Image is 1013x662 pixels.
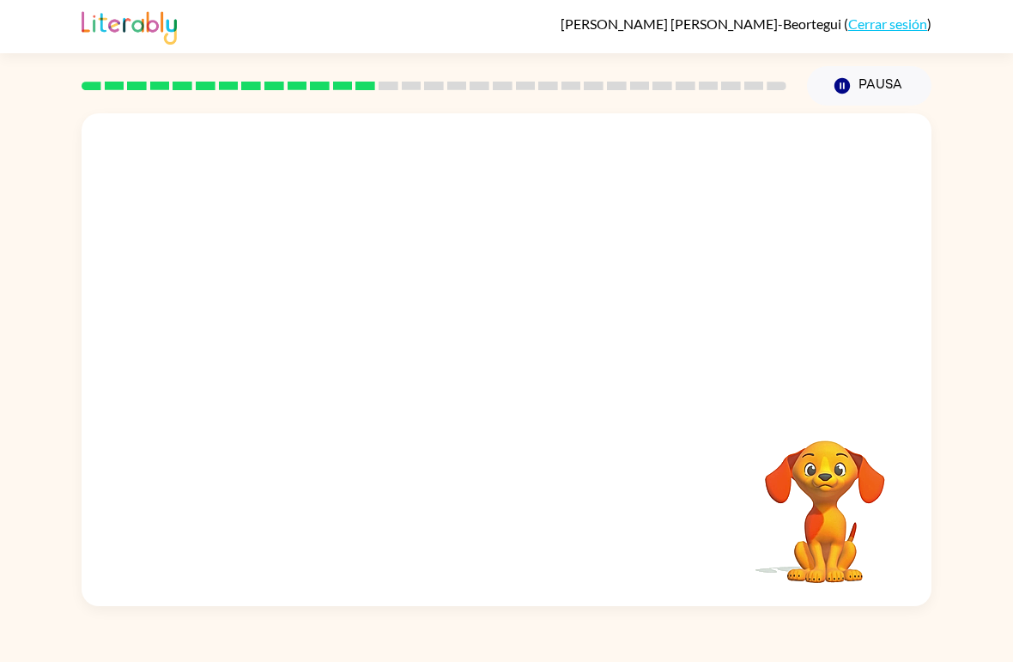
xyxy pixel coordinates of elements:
[848,15,927,32] a: Cerrar sesión
[561,15,844,32] span: [PERSON_NAME] [PERSON_NAME]-Beortegui
[561,15,931,32] div: ( )
[807,66,931,106] button: Pausa
[739,414,911,586] video: Tu navegador debe admitir la reproducción de archivos .mp4 para usar Literably. Intenta usar otro...
[82,7,177,45] img: Literably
